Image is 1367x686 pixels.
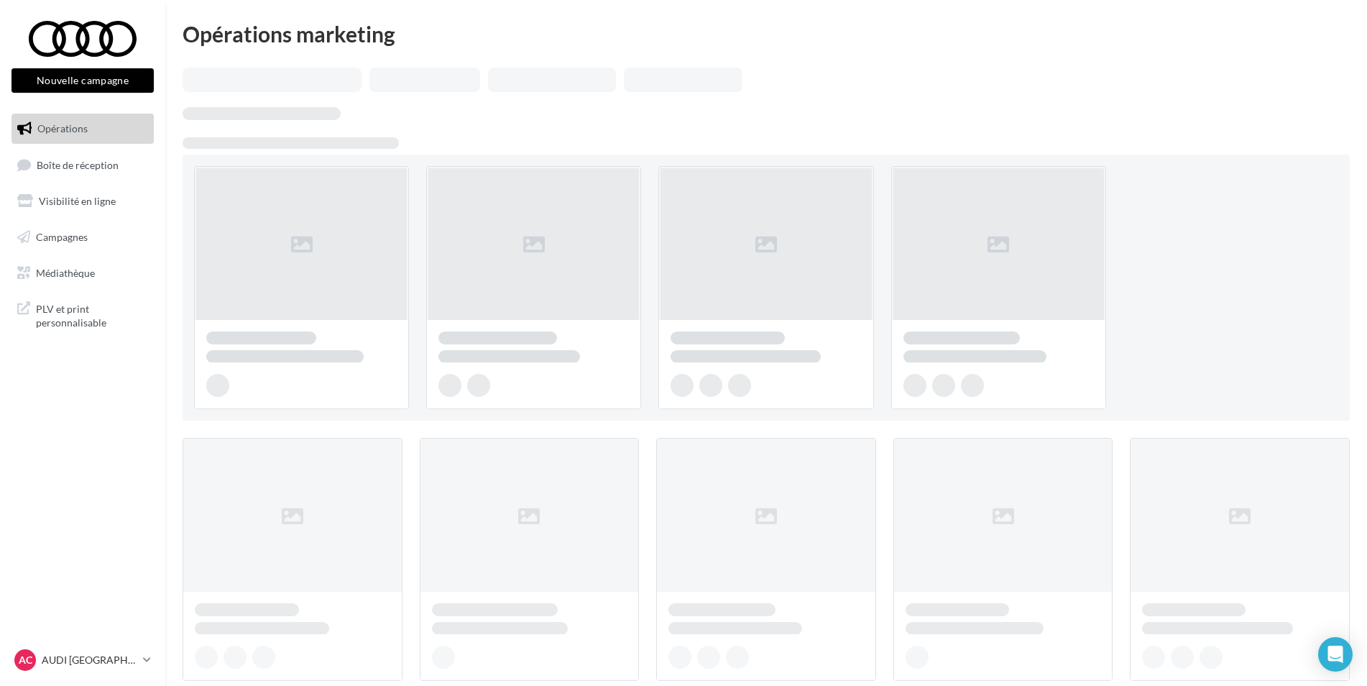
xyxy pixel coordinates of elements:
a: PLV et print personnalisable [9,293,157,336]
span: Boîte de réception [37,158,119,170]
div: Open Intercom Messenger [1318,637,1353,672]
button: Nouvelle campagne [11,68,154,93]
a: AC AUDI [GEOGRAPHIC_DATA] [11,646,154,674]
div: Opérations marketing [183,23,1350,45]
a: Opérations [9,114,157,144]
a: Médiathèque [9,258,157,288]
span: Visibilité en ligne [39,195,116,207]
span: Médiathèque [36,266,95,278]
p: AUDI [GEOGRAPHIC_DATA] [42,653,137,667]
span: Opérations [37,122,88,134]
span: PLV et print personnalisable [36,299,148,330]
a: Visibilité en ligne [9,186,157,216]
a: Campagnes [9,222,157,252]
span: Campagnes [36,231,88,243]
a: Boîte de réception [9,150,157,180]
span: AC [19,653,32,667]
